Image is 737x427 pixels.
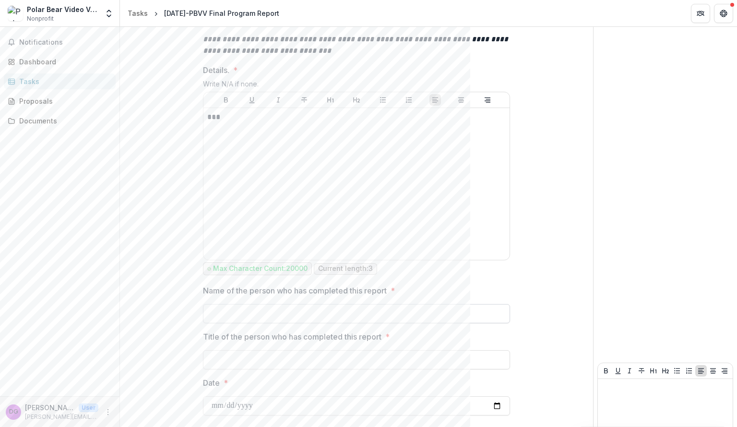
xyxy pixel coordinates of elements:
p: Max Character Count: 20000 [213,265,308,273]
button: Italicize [624,365,635,377]
a: Tasks [124,6,152,20]
p: Title of the person who has completed this report [203,331,381,342]
div: Polar Bear Video Ventures Inc. [27,4,98,14]
div: Write N/A if none. [203,80,510,92]
button: Ordered List [683,365,695,377]
a: Tasks [4,73,116,89]
img: Polar Bear Video Ventures Inc. [8,6,23,21]
p: User [79,403,98,412]
button: Align Right [482,94,493,106]
button: Ordered List [403,94,415,106]
button: Align Center [455,94,467,106]
button: More [102,406,114,418]
button: Heading 1 [325,94,336,106]
div: Tasks [19,76,108,86]
a: Proposals [4,93,116,109]
div: Daria Gromova [9,409,18,415]
button: Strike [298,94,310,106]
button: Heading 2 [351,94,362,106]
button: Align Right [719,365,730,377]
p: Date [203,377,220,389]
button: Heading 1 [648,365,659,377]
p: [PERSON_NAME] [25,403,75,413]
div: Documents [19,116,108,126]
button: Bullet List [671,365,683,377]
button: Partners [691,4,710,23]
div: Proposals [19,96,108,106]
div: Dashboard [19,57,108,67]
button: Align Left [695,365,707,377]
button: Notifications [4,35,116,50]
button: Underline [246,94,258,106]
button: Italicize [273,94,284,106]
p: Name of the person who has completed this report [203,285,387,296]
button: Bold [600,365,612,377]
button: Bullet List [377,94,389,106]
button: Align Center [707,365,719,377]
span: Notifications [19,38,112,47]
span: Nonprofit [27,14,54,23]
button: Heading 2 [660,365,671,377]
a: Documents [4,113,116,129]
div: [DATE]-PBVV Final Program Report [164,8,279,18]
button: Underline [612,365,624,377]
button: Open entity switcher [102,4,116,23]
nav: breadcrumb [124,6,283,20]
p: [PERSON_NAME][EMAIL_ADDRESS][DOMAIN_NAME] [25,413,98,421]
button: Bold [220,94,232,106]
button: Strike [636,365,647,377]
p: Current length: 3 [318,265,373,273]
button: Align Left [429,94,441,106]
p: Details. [203,64,229,76]
div: Tasks [128,8,148,18]
a: Dashboard [4,54,116,70]
button: Get Help [714,4,733,23]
